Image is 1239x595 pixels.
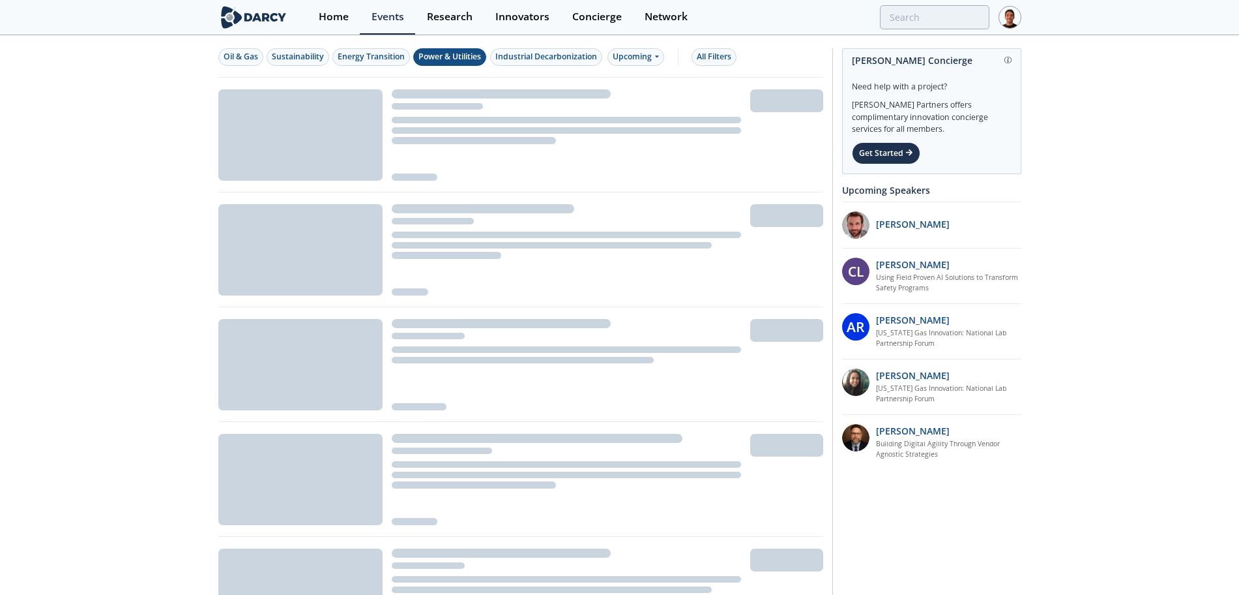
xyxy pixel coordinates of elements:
a: Using Field Proven AI Solutions to Transform Safety Programs [876,273,1021,294]
div: Upcoming Speakers [842,179,1021,202]
p: [PERSON_NAME] [876,313,950,327]
p: [PERSON_NAME] [876,217,950,231]
button: Oil & Gas [218,48,263,66]
img: 90f9c750-37bc-4a35-8c39-e7b0554cf0e9 [842,211,869,239]
div: Oil & Gas [224,51,258,63]
img: logo-wide.svg [218,6,289,29]
a: [US_STATE] Gas Innovation: National Lab Partnership Forum [876,328,1021,349]
p: [PERSON_NAME] [876,369,950,382]
div: Get Started [852,142,920,164]
img: information.svg [1004,57,1012,64]
p: [PERSON_NAME] [876,258,950,271]
div: Power & Utilities [418,51,481,63]
div: Events [372,12,404,22]
div: Innovators [495,12,549,22]
div: Industrial Decarbonization [495,51,597,63]
p: [PERSON_NAME] [876,424,950,438]
button: Industrial Decarbonization [490,48,602,66]
img: 48404825-f0c3-46ee-9294-8fbfebb3d474 [842,424,869,451]
button: All Filters [692,48,736,66]
div: Sustainability [272,51,324,63]
button: Power & Utilities [413,48,486,66]
div: CL [842,258,869,285]
a: Building Digital Agility Through Vendor Agnostic Strategies [876,439,1021,460]
div: All Filters [697,51,731,63]
div: Network [645,12,688,22]
div: Concierge [572,12,622,22]
img: Profile [998,6,1021,29]
div: AR [842,313,869,341]
div: Need help with a project? [852,72,1012,93]
div: [PERSON_NAME] Concierge [852,49,1012,72]
button: Energy Transition [332,48,410,66]
button: Sustainability [267,48,329,66]
div: Research [427,12,473,22]
div: Home [319,12,349,22]
div: Energy Transition [338,51,405,63]
div: Upcoming [607,48,664,66]
input: Advanced Search [880,5,989,29]
div: [PERSON_NAME] Partners offers complimentary innovation concierge services for all members. [852,93,1012,136]
img: P3oGsdP3T1ZY1PVH95Iw [842,369,869,396]
a: [US_STATE] Gas Innovation: National Lab Partnership Forum [876,384,1021,404]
